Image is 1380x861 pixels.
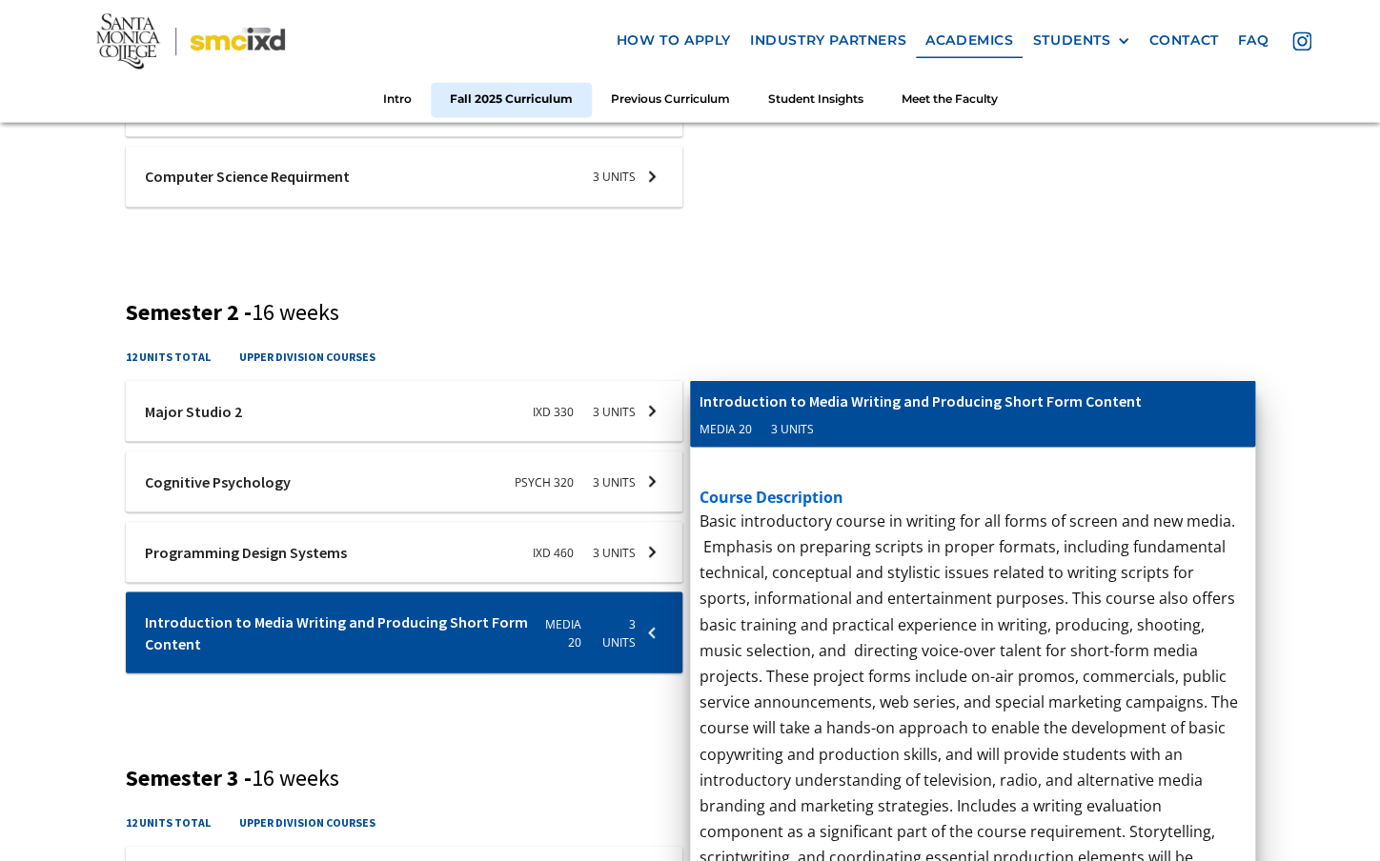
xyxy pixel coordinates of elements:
a: industry partners [741,24,916,59]
a: Meet the Faculty [883,83,1017,118]
h3: Semester 2 - [126,298,1255,326]
h4: upper division courses [239,347,375,365]
div: STUDENTS [1032,33,1110,50]
div: 3 units [771,419,814,437]
h4: upper division courses [239,812,375,831]
span: 16 weeks [252,762,339,791]
h4: 12 units total [126,347,211,365]
a: Previous Curriculum [592,83,749,118]
h5: course description [700,485,1246,508]
h3: Semester 3 - [126,764,1255,791]
a: Student Insights [749,83,883,118]
a: Fall 2025 Curriculum [431,83,592,118]
div: STUDENTS [1032,33,1129,50]
a: contact [1139,24,1228,59]
h4: 12 units total [126,812,211,831]
img: icon - instagram [1292,32,1311,51]
img: Santa Monica College - SMC IxD logo [96,13,285,69]
a: faq [1228,24,1278,59]
a: how to apply [607,24,741,59]
div: Media 20 [700,419,752,437]
a: Intro [364,83,431,118]
div: Introduction to Media Writing and Producing Short Form Content [700,390,1142,410]
a: Academics [916,24,1023,59]
span: 16 weeks [252,296,339,326]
